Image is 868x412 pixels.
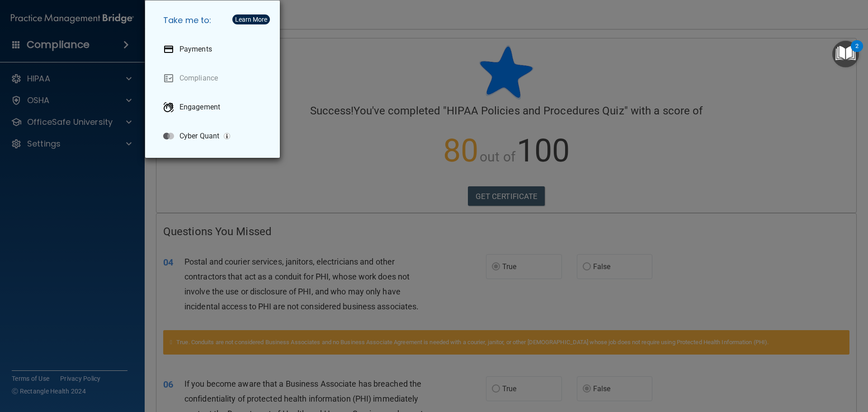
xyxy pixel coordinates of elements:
button: Open Resource Center, 2 new notifications [832,41,859,67]
a: Compliance [156,66,273,91]
h5: Take me to: [156,8,273,33]
a: Cyber Quant [156,123,273,149]
div: Learn More [235,16,267,23]
button: Learn More [232,14,270,24]
a: Engagement [156,95,273,120]
p: Cyber Quant [179,132,219,141]
p: Engagement [179,103,220,112]
p: Payments [179,45,212,54]
a: Payments [156,37,273,62]
div: 2 [855,46,859,58]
